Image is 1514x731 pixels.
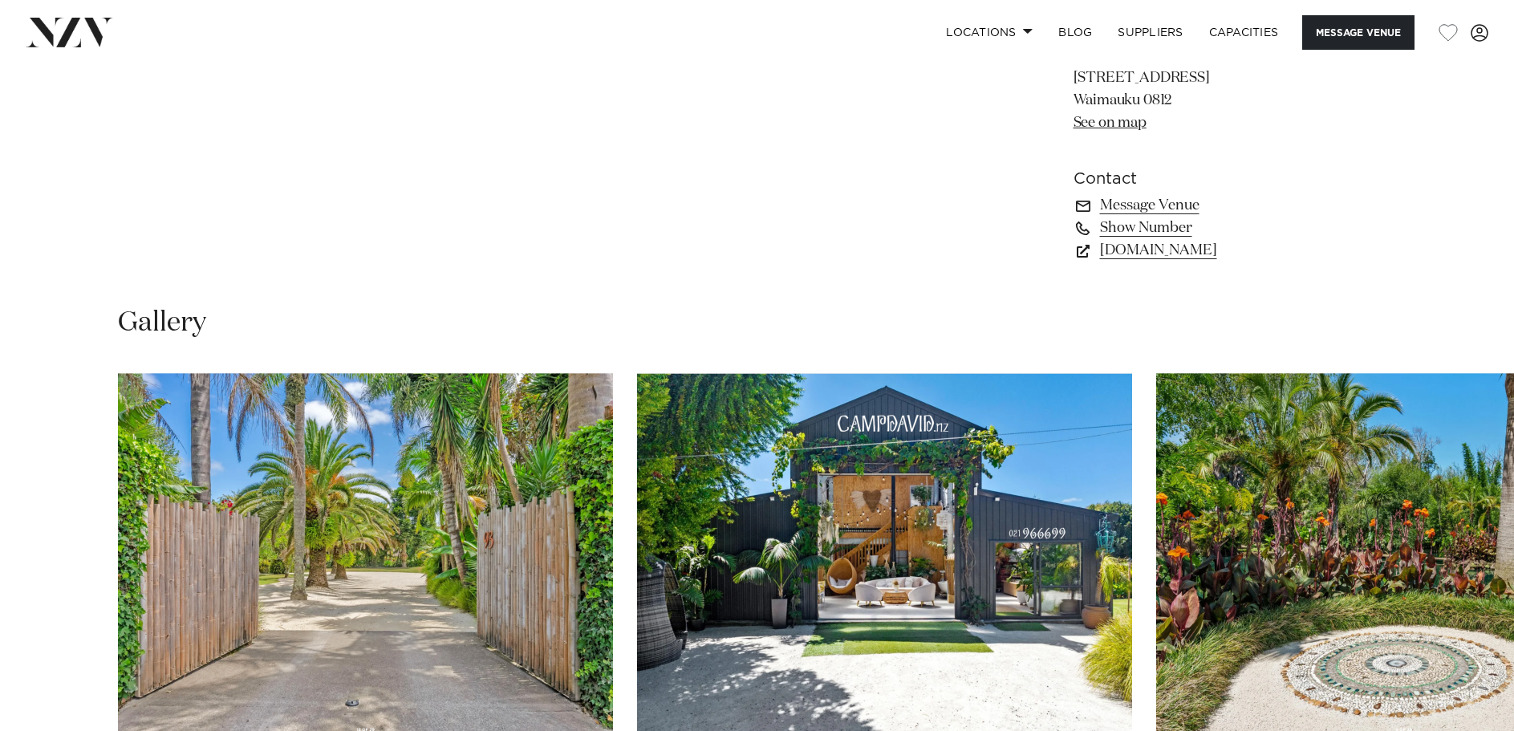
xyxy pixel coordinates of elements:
[1302,15,1415,50] button: Message Venue
[26,18,113,47] img: nzv-logo.png
[1045,15,1105,50] a: BLOG
[1074,239,1335,262] a: [DOMAIN_NAME]
[1074,167,1335,191] h6: Contact
[1105,15,1195,50] a: SUPPLIERS
[933,15,1045,50] a: Locations
[1074,116,1147,130] a: See on map
[1074,217,1335,239] a: Show Number
[118,305,206,341] h2: Gallery
[1074,46,1335,136] p: [PERSON_NAME][GEOGRAPHIC_DATA] [STREET_ADDRESS] Waimauku 0812
[1196,15,1292,50] a: Capacities
[1074,194,1335,217] a: Message Venue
